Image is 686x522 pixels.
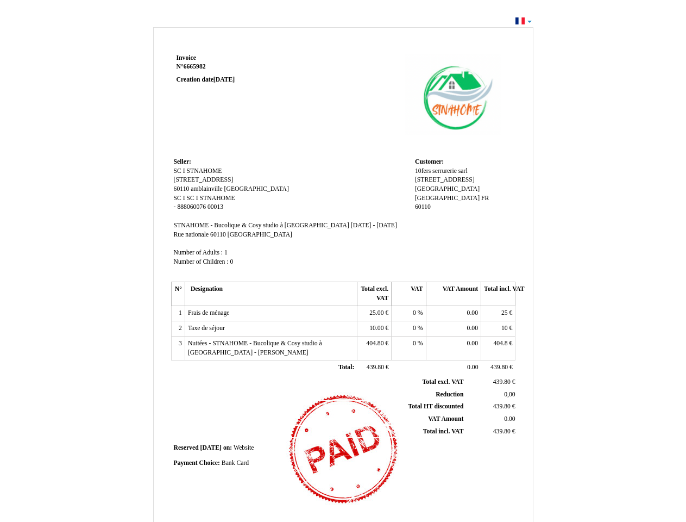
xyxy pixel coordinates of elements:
[413,340,416,347] span: 0
[501,325,508,332] span: 10
[228,231,292,238] span: [GEOGRAPHIC_DATA]
[415,167,457,175] span: 10fers serrurerie
[392,54,513,135] img: logo
[467,340,478,347] span: 0.00
[174,185,190,192] span: 60110
[223,444,232,451] span: on:
[174,176,234,183] span: [STREET_ADDRESS]
[174,203,176,210] span: -
[177,76,235,83] strong: Creation date
[171,336,185,360] td: 3
[436,391,463,398] span: Reduction
[188,309,230,316] span: Frais de ménage
[428,415,463,422] span: VAT Amount
[185,282,357,306] th: Designation
[392,282,426,306] th: VAT
[177,54,196,61] span: Invoice
[187,195,235,202] span: SC I STNAHOME
[224,249,228,256] span: 1
[174,459,220,467] span: Payment Choice:
[177,203,223,210] span: 888060076 00013
[481,195,489,202] span: FR
[213,76,235,83] span: [DATE]
[493,403,511,410] span: 439.80
[171,306,185,321] td: 1
[357,321,391,337] td: €
[493,340,507,347] span: 404.8
[490,364,508,371] span: 439.80
[234,444,254,451] span: Website
[174,222,349,229] span: STNAHOME - Bucolique & Cosy studio à [GEOGRAPHIC_DATA]
[171,321,185,337] td: 2
[458,167,468,175] span: sarl
[504,415,515,422] span: 0.00
[493,428,511,435] span: 439.80
[392,321,426,337] td: %
[369,325,383,332] span: 10.00
[423,428,464,435] span: Total incl. VAT
[493,378,511,386] span: 439.80
[392,306,426,321] td: %
[357,336,391,360] td: €
[367,364,384,371] span: 439.80
[230,258,233,265] span: 0
[481,336,515,360] td: €
[174,158,191,165] span: Seller:
[415,158,444,165] span: Customer:
[481,306,515,321] td: €
[224,185,289,192] span: [GEOGRAPHIC_DATA]
[481,321,515,337] td: €
[351,222,397,229] span: [DATE] - [DATE]
[426,282,481,306] th: VAT Amount
[357,282,391,306] th: Total excl. VAT
[174,444,199,451] span: Reserved
[467,309,478,316] span: 0.00
[366,340,383,347] span: 404.80
[357,361,391,376] td: €
[467,364,478,371] span: 0.00
[408,403,463,410] span: Total HT discounted
[200,444,222,451] span: [DATE]
[184,63,206,70] span: 6665982
[174,258,229,265] span: Number of Children :
[210,231,226,238] span: 60110
[357,306,391,321] td: €
[174,167,222,175] span: SC I STNAHOME
[174,195,185,202] span: SC I
[177,63,306,71] strong: N°
[415,203,431,210] span: 60110
[413,325,416,332] span: 0
[369,309,383,316] span: 25.00
[481,282,515,306] th: Total incl. VAT
[174,231,209,238] span: Rue nationale
[188,340,322,356] span: Nuitées - STNAHOME - Bucolique & Cosy studio à [GEOGRAPHIC_DATA] - [PERSON_NAME]
[191,185,222,192] span: amblainville
[171,282,185,306] th: N°
[465,376,517,388] td: €
[423,378,464,386] span: Total excl. VAT
[465,425,517,438] td: €
[481,361,515,376] td: €
[174,249,223,256] span: Number of Adults :
[413,309,416,316] span: 0
[222,459,249,467] span: Bank Card
[392,336,426,360] td: %
[415,176,480,192] span: [STREET_ADDRESS][GEOGRAPHIC_DATA]
[465,401,517,413] td: €
[338,364,354,371] span: Total:
[188,325,225,332] span: Taxe de séjour
[504,391,515,398] span: 0,00
[501,309,508,316] span: 25
[467,325,478,332] span: 0.00
[415,195,480,202] span: [GEOGRAPHIC_DATA]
